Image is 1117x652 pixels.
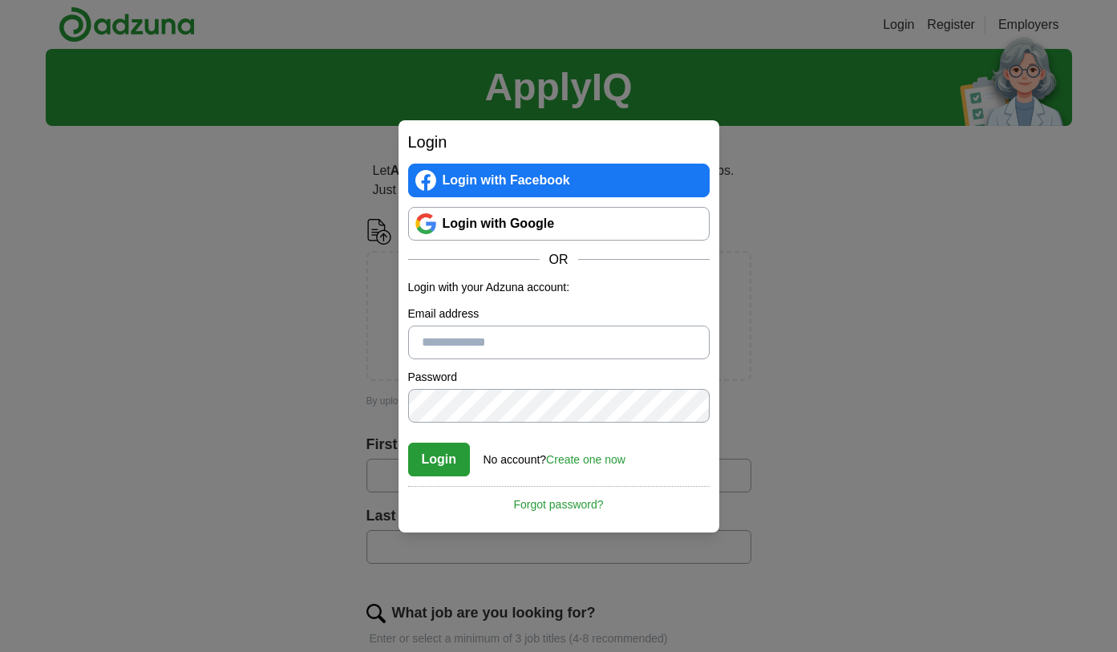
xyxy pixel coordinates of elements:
label: Password [408,369,710,386]
span: OR [540,250,578,269]
p: Login with your Adzuna account: [408,279,710,296]
button: Login [408,443,471,476]
a: Login with Google [408,207,710,241]
label: Email address [408,306,710,322]
a: Forgot password? [408,486,710,513]
div: No account? [484,442,625,468]
h2: Login [408,130,710,154]
a: Create one now [546,453,625,466]
a: Login with Facebook [408,164,710,197]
